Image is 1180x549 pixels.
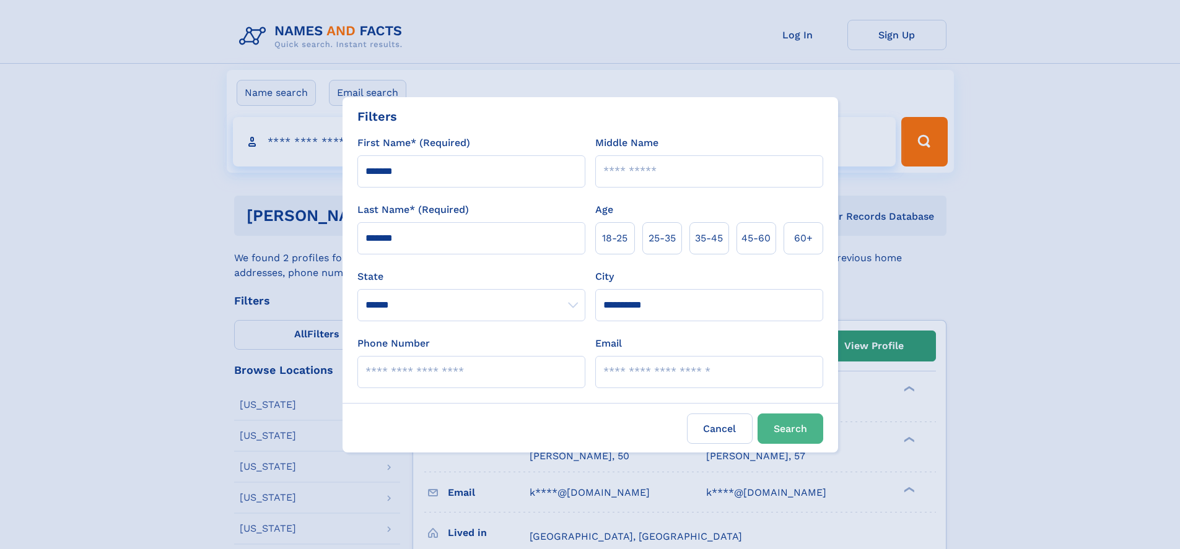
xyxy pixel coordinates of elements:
[595,269,614,284] label: City
[794,231,813,246] span: 60+
[357,336,430,351] label: Phone Number
[758,413,823,444] button: Search
[602,231,627,246] span: 18‑25
[741,231,771,246] span: 45‑60
[357,136,470,150] label: First Name* (Required)
[595,336,622,351] label: Email
[687,413,753,444] label: Cancel
[695,231,723,246] span: 35‑45
[595,202,613,217] label: Age
[595,136,658,150] label: Middle Name
[357,202,469,217] label: Last Name* (Required)
[357,269,585,284] label: State
[357,107,397,126] div: Filters
[649,231,676,246] span: 25‑35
